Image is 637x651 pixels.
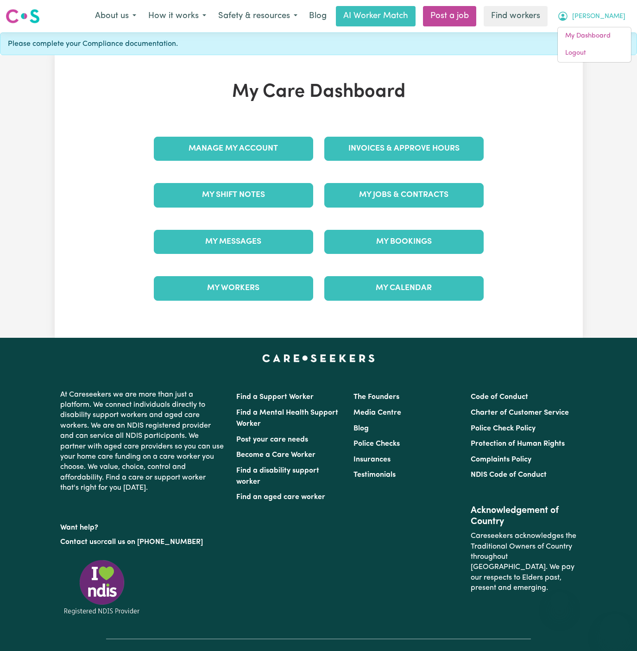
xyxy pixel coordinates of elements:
[154,276,313,300] a: My Workers
[484,6,548,26] a: Find workers
[324,137,484,161] a: Invoices & Approve Hours
[154,230,313,254] a: My Messages
[471,425,536,432] a: Police Check Policy
[236,467,319,486] a: Find a disability support worker
[558,27,631,45] a: My Dashboard
[236,393,314,401] a: Find a Support Worker
[154,137,313,161] a: Manage My Account
[353,393,399,401] a: The Founders
[89,6,142,26] button: About us
[471,505,577,527] h2: Acknowledgement of Country
[471,527,577,597] p: Careseekers acknowledges the Traditional Owners of Country throughout [GEOGRAPHIC_DATA]. We pay o...
[324,276,484,300] a: My Calendar
[471,393,528,401] a: Code of Conduct
[324,183,484,207] a: My Jobs & Contracts
[336,6,416,26] a: AI Worker Match
[557,27,631,63] div: My Account
[236,409,338,428] a: Find a Mental Health Support Worker
[423,6,476,26] a: Post a job
[236,451,315,459] a: Become a Care Worker
[550,592,569,610] iframe: Close message
[6,6,40,27] a: Careseekers logo
[60,533,225,551] p: or
[60,519,225,533] p: Want help?
[353,471,396,479] a: Testimonials
[303,6,332,26] a: Blog
[353,456,391,463] a: Insurances
[212,6,303,26] button: Safety & resources
[471,456,531,463] a: Complaints Policy
[600,614,630,644] iframe: Button to launch messaging window
[148,81,489,103] h1: My Care Dashboard
[262,354,375,362] a: Careseekers home page
[104,538,203,546] a: call us on [PHONE_NUMBER]
[154,183,313,207] a: My Shift Notes
[471,440,565,448] a: Protection of Human Rights
[353,425,369,432] a: Blog
[236,493,325,501] a: Find an aged care worker
[353,409,401,417] a: Media Centre
[142,6,212,26] button: How it works
[353,440,400,448] a: Police Checks
[551,6,631,26] button: My Account
[60,386,225,497] p: At Careseekers we are more than just a platform. We connect individuals directly to disability su...
[324,230,484,254] a: My Bookings
[471,471,547,479] a: NDIS Code of Conduct
[6,8,40,25] img: Careseekers logo
[572,12,625,22] span: [PERSON_NAME]
[236,436,308,443] a: Post your care needs
[60,538,97,546] a: Contact us
[60,558,144,616] img: Registered NDIS provider
[471,409,569,417] a: Charter of Customer Service
[8,38,178,50] span: Please complete your Compliance documentation.
[558,44,631,62] a: Logout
